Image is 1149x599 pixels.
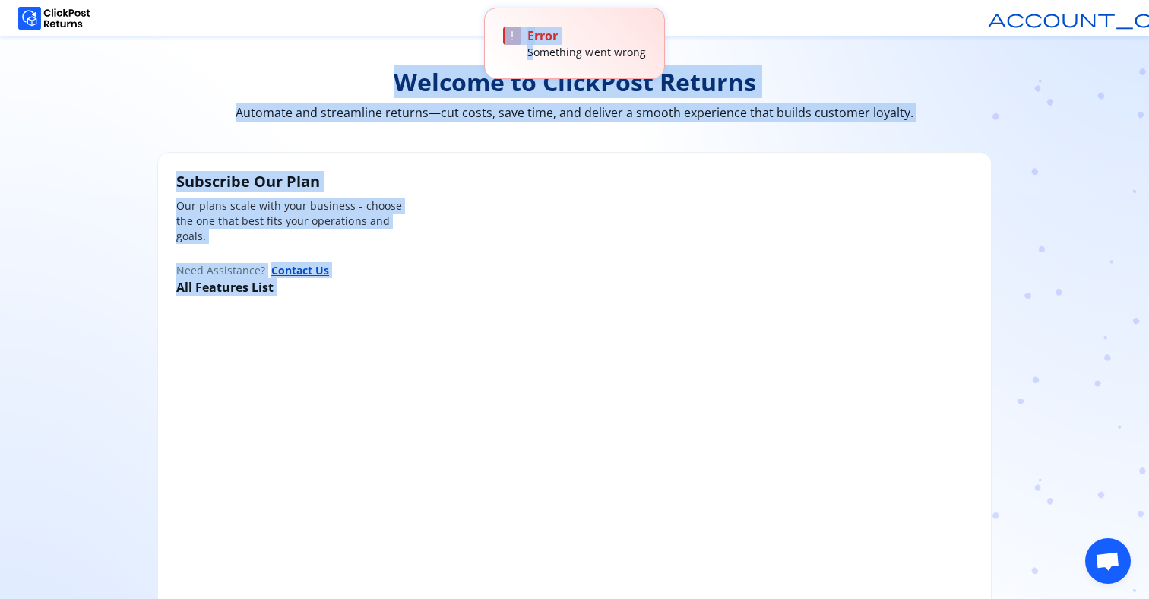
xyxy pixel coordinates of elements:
[527,45,645,60] p: Something went wrong
[176,198,417,244] p: Our plans scale with your business - choose the one that best fits your operations and goals.
[157,103,992,122] span: Automate and streamline returns—cut costs, save time, and deliver a smooth experience that builds...
[157,67,992,97] span: Welcome to ClickPost Returns
[527,27,645,45] p: Error
[271,262,329,278] button: Contact Us
[176,279,274,296] span: All Features List
[18,7,90,30] img: Logo
[176,171,417,192] h2: Subscribe Our Plan
[176,263,265,278] span: Need Assistance?
[1085,538,1131,584] div: Open chat
[505,28,520,43] span: exclamation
